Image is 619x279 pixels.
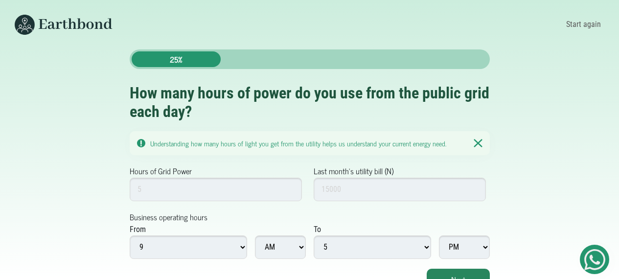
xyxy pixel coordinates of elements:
input: 15000 [314,178,486,201]
h2: How many hours of power do you use from the public grid each day? [130,84,490,121]
small: Understanding how many hours of light you get from the utility helps us understand your current e... [150,138,446,149]
div: From [130,224,146,235]
img: Notication Pane Close Icon [474,139,482,148]
a: Start again [563,16,604,33]
img: Earthbond's long logo for desktop view [15,15,113,35]
img: Notication Pane Caution Icon [137,139,145,147]
input: 5 [130,178,302,201]
div: 25% [132,51,221,67]
label: Hours of Grid Power [130,165,192,177]
div: To [314,224,321,235]
img: Get Started On Earthbond Via Whatsapp [584,249,605,270]
label: Business operating hours [130,211,207,223]
label: Last month's utility bill (N) [314,165,393,177]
